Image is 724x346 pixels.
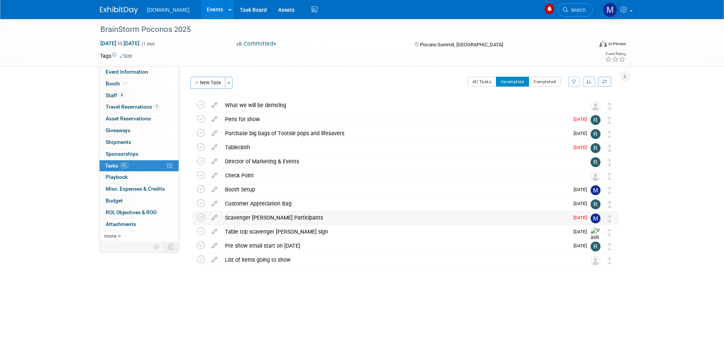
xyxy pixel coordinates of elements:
i: Move task [608,257,612,264]
span: Booth [106,81,129,87]
span: Giveaways [106,127,130,133]
i: Move task [608,131,612,138]
div: Director of Marketing & Events [221,155,575,168]
span: ROI, Objectives & ROO [106,209,157,215]
img: Unassigned [591,101,600,111]
td: Toggle Event Tabs [163,242,179,252]
span: to [116,40,124,46]
i: Move task [608,243,612,250]
span: [DATE] [573,201,591,206]
div: BrainStorm Poconos 2025 [98,23,581,36]
a: Event Information [100,66,179,78]
a: edit [208,200,221,207]
a: Refresh [598,77,611,87]
span: 8% [120,163,128,168]
a: Playbook [100,172,179,183]
img: Mark Menzella [603,3,617,17]
span: Misc. Expenses & Credits [106,186,165,192]
img: Rachelle Menzella [591,157,600,167]
a: Search [558,3,593,17]
a: Misc. Expenses & Credits [100,183,179,195]
img: Rachelle Menzella [591,242,600,251]
div: What we will be demo'ing [221,99,575,112]
a: Budget [100,195,179,207]
div: Event Rating [605,52,626,56]
a: edit [208,102,221,109]
a: edit [208,130,221,137]
span: Playbook [106,174,128,180]
a: edit [208,242,221,249]
a: Attachments [100,219,179,230]
div: Pre show email start on [DATE] [221,239,569,252]
button: Committed [234,40,279,48]
a: edit [208,186,221,193]
a: more [100,231,179,242]
a: ROI, Objectives & ROO [100,207,179,218]
a: edit [208,214,221,221]
a: Booth [100,78,179,90]
img: Rachelle Menzella [591,129,600,139]
span: [DATE] [573,131,591,136]
i: Move task [608,201,612,208]
div: Tablecloth [221,141,569,154]
span: [DATE] [573,145,591,150]
span: Pocono Summit, [GEOGRAPHIC_DATA] [420,42,503,47]
a: edit [208,116,221,123]
span: [DATE] [573,187,591,192]
img: Vasili Karalewich [591,228,602,261]
button: All Tasks [467,77,497,87]
span: Search [568,7,586,13]
span: Staff [106,92,125,98]
a: Travel Reservations1 [100,101,179,113]
span: Asset Reservations [106,115,151,122]
span: (1 day) [141,41,155,46]
button: Incomplete [496,77,529,87]
span: Travel Reservations [106,104,160,110]
span: Shipments [106,139,131,145]
a: Asset Reservations [100,113,179,125]
a: edit [208,158,221,165]
a: edit [208,144,221,151]
span: Sponsorships [106,151,138,157]
button: Completed [529,77,561,87]
div: Check Point [221,169,575,182]
span: Attachments [106,221,136,227]
img: Rachelle Menzella [591,143,600,153]
i: Booth reservation complete [124,81,127,85]
span: 4 [119,92,125,98]
a: Tasks8% [100,160,179,172]
span: Event Information [106,69,148,75]
img: ExhibitDay [100,6,138,14]
td: Tags [100,52,132,60]
i: Move task [608,159,612,166]
a: Shipments [100,137,179,148]
i: Move task [608,117,612,124]
div: Booth Setup [221,183,569,196]
span: [DATE] [DATE] [100,40,140,47]
i: Move task [608,187,612,194]
i: Move task [608,145,612,152]
div: In-Person [608,41,626,47]
a: Staff4 [100,90,179,101]
div: Scavenger [PERSON_NAME] Participants [221,211,569,224]
span: 1 [154,104,160,110]
div: Pens for show [221,113,569,126]
span: [DATE] [573,117,591,122]
i: Move task [608,215,612,222]
div: Event Format [548,39,626,51]
div: Table top scavenger [PERSON_NAME] sign [221,225,569,238]
span: [DATE] [573,243,591,248]
img: Mark Menzella [591,185,600,195]
i: Move task [608,103,612,110]
img: Format-Inperson.png [599,41,607,47]
div: Purchase big bags of Tootsie pops and lifesavers [221,127,569,140]
div: Customer Appreciation Bag [221,197,569,210]
img: Unassigned [591,171,600,181]
img: Rachelle Menzella [591,115,600,125]
img: Rachelle Menzella [591,199,600,209]
div: List of items going to show [221,253,575,266]
a: Edit [120,54,132,59]
button: New Task [190,77,225,89]
a: edit [208,172,221,179]
td: Personalize Event Tab Strip [150,242,163,252]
